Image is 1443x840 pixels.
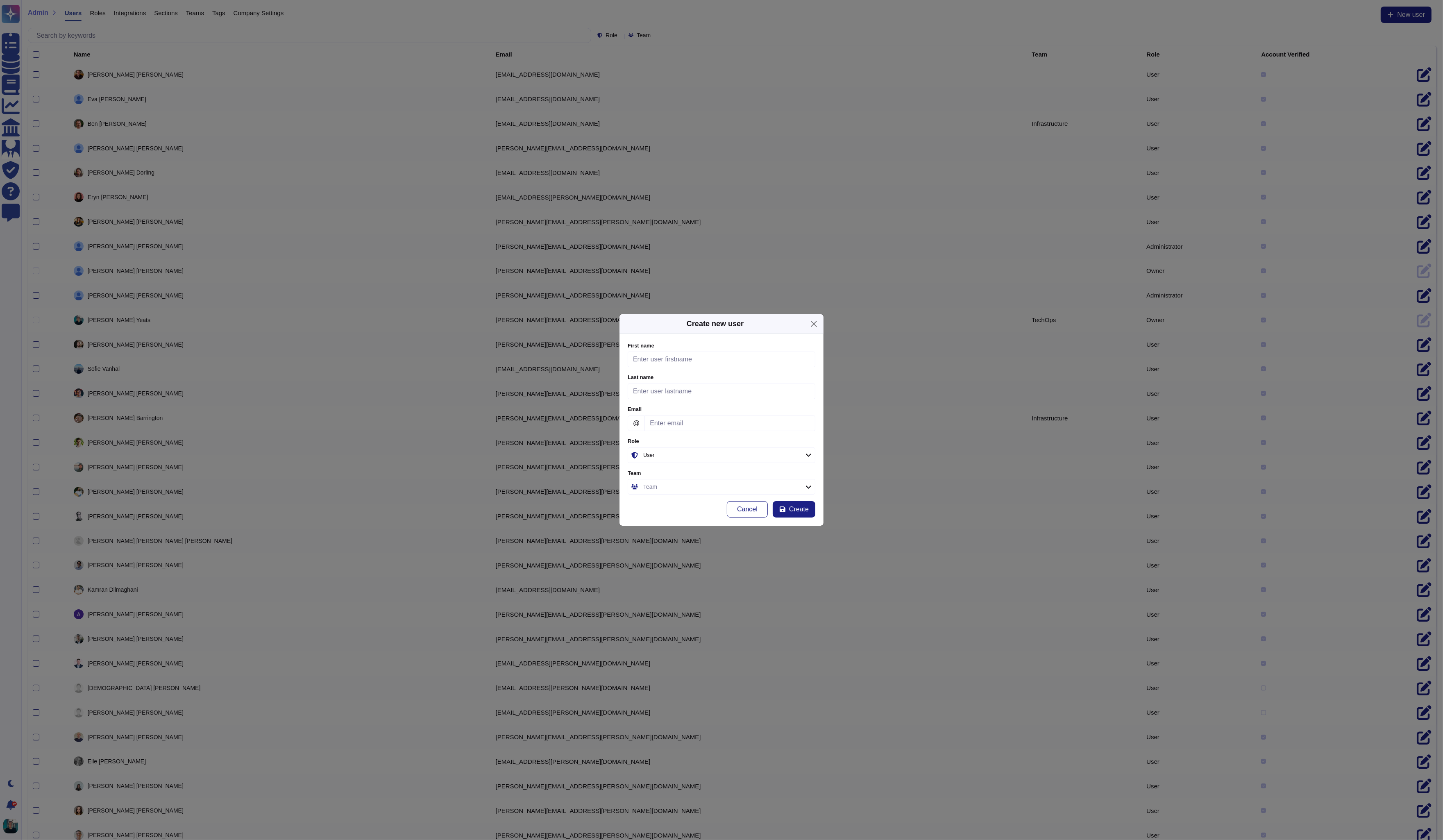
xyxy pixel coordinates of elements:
label: First name [628,343,815,349]
span: Create [789,506,809,513]
div: User [643,452,654,458]
label: Team [628,471,815,476]
button: Close [808,318,820,330]
button: Create [773,501,815,518]
div: Team [643,484,657,490]
input: Enter user firstname [628,352,815,367]
div: Create new user [687,318,744,329]
input: Enter user lastname [628,384,815,399]
label: Last name [628,375,815,380]
label: Email [628,407,815,412]
label: Role [628,439,815,444]
span: @ [628,415,645,431]
span: Cancel [737,506,758,513]
button: Cancel [727,501,768,518]
input: Enter email [644,415,815,431]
